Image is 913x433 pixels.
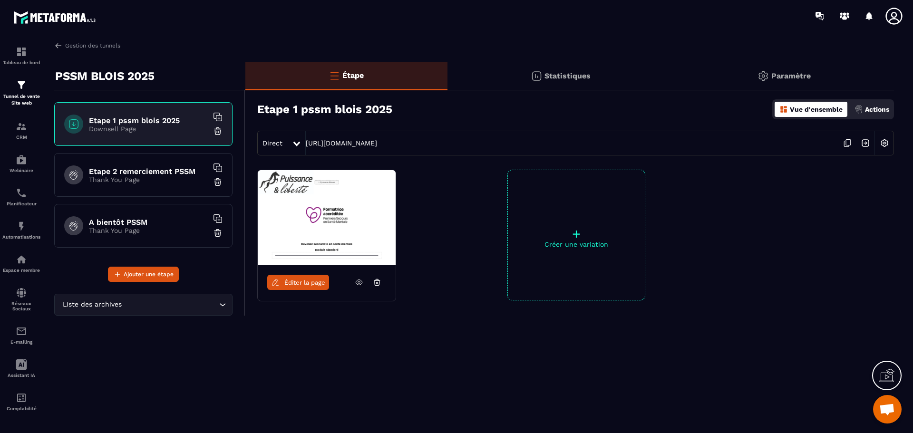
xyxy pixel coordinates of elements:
[213,177,223,187] img: trash
[2,268,40,273] p: Espace membre
[2,93,40,106] p: Tunnel de vente Site web
[2,60,40,65] p: Tableau de bord
[13,9,99,26] img: logo
[89,218,208,227] h6: A bientôt PSSM
[124,299,217,310] input: Search for option
[779,105,788,114] img: dashboard-orange.40269519.svg
[544,71,591,80] p: Statistiques
[16,221,27,232] img: automations
[258,170,396,265] img: image
[16,46,27,58] img: formation
[16,392,27,404] img: accountant
[2,406,40,411] p: Comptabilité
[873,395,902,423] div: Ouvrir le chat
[856,134,874,152] img: arrow-next.bcc2205e.svg
[16,121,27,132] img: formation
[54,41,63,50] img: arrow
[2,318,40,352] a: emailemailE-mailing
[2,352,40,385] a: Assistant IA
[16,287,27,298] img: social-network
[16,187,27,199] img: scheduler
[531,70,542,82] img: stats.20deebd0.svg
[2,72,40,114] a: formationformationTunnel de vente Site web
[108,267,179,282] button: Ajouter une étape
[2,135,40,140] p: CRM
[89,176,208,183] p: Thank You Page
[284,279,325,286] span: Éditer la page
[2,114,40,147] a: formationformationCRM
[508,241,645,248] p: Créer une variation
[213,228,223,238] img: trash
[89,116,208,125] h6: Etape 1 pssm blois 2025
[2,385,40,418] a: accountantaccountantComptabilité
[875,134,894,152] img: setting-w.858f3a88.svg
[213,126,223,136] img: trash
[2,247,40,280] a: automationsautomationsEspace membre
[2,280,40,318] a: social-networksocial-networkRéseaux Sociaux
[329,70,340,81] img: bars-o.4a397970.svg
[16,326,27,337] img: email
[124,269,174,279] span: Ajouter une étape
[758,70,769,82] img: setting-gr.5f69749f.svg
[267,275,329,290] a: Éditer la page
[790,106,843,113] p: Vue d'ensemble
[2,373,40,378] p: Assistant IA
[54,41,120,50] a: Gestion des tunnels
[342,71,364,80] p: Étape
[16,254,27,265] img: automations
[257,103,392,116] h3: Etape 1 pssm blois 2025
[771,71,811,80] p: Paramètre
[262,139,282,147] span: Direct
[16,154,27,165] img: automations
[89,167,208,176] h6: Etape 2 remerciement PSSM
[89,125,208,133] p: Downsell Page
[2,39,40,72] a: formationformationTableau de bord
[2,339,40,345] p: E-mailing
[2,147,40,180] a: automationsautomationsWebinaire
[855,105,863,114] img: actions.d6e523a2.png
[865,106,889,113] p: Actions
[60,299,124,310] span: Liste des archives
[2,234,40,240] p: Automatisations
[508,227,645,241] p: +
[55,67,155,86] p: PSSM BLOIS 2025
[54,294,233,316] div: Search for option
[2,301,40,311] p: Réseaux Sociaux
[2,213,40,247] a: automationsautomationsAutomatisations
[2,168,40,173] p: Webinaire
[2,201,40,206] p: Planificateur
[2,180,40,213] a: schedulerschedulerPlanificateur
[16,79,27,91] img: formation
[306,139,377,147] a: [URL][DOMAIN_NAME]
[89,227,208,234] p: Thank You Page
